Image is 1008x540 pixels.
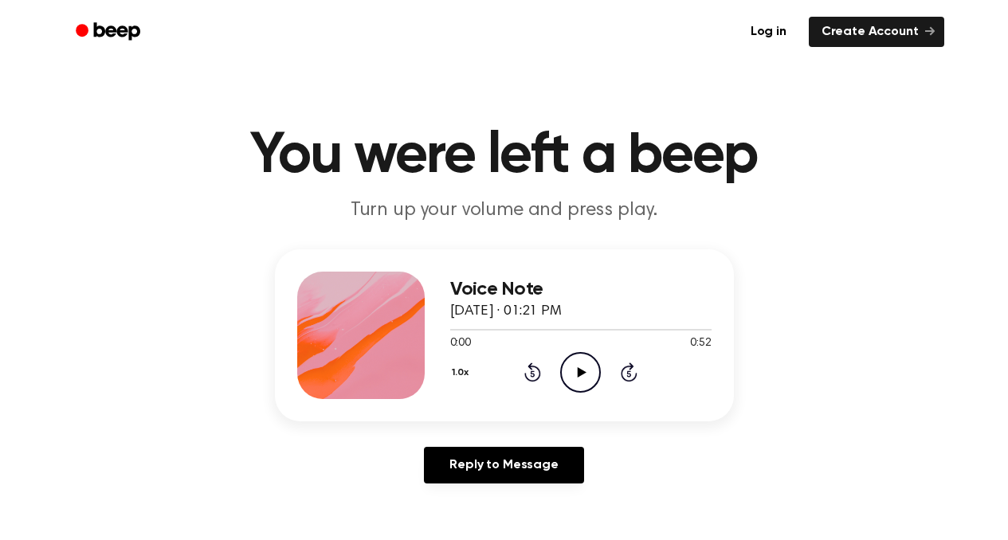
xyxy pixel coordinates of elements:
[450,304,562,319] span: [DATE] · 01:21 PM
[424,447,583,483] a: Reply to Message
[450,359,475,386] button: 1.0x
[198,198,810,224] p: Turn up your volume and press play.
[65,17,155,48] a: Beep
[450,335,471,352] span: 0:00
[96,127,912,185] h1: You were left a beep
[738,17,799,47] a: Log in
[690,335,711,352] span: 0:52
[809,17,944,47] a: Create Account
[450,279,712,300] h3: Voice Note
